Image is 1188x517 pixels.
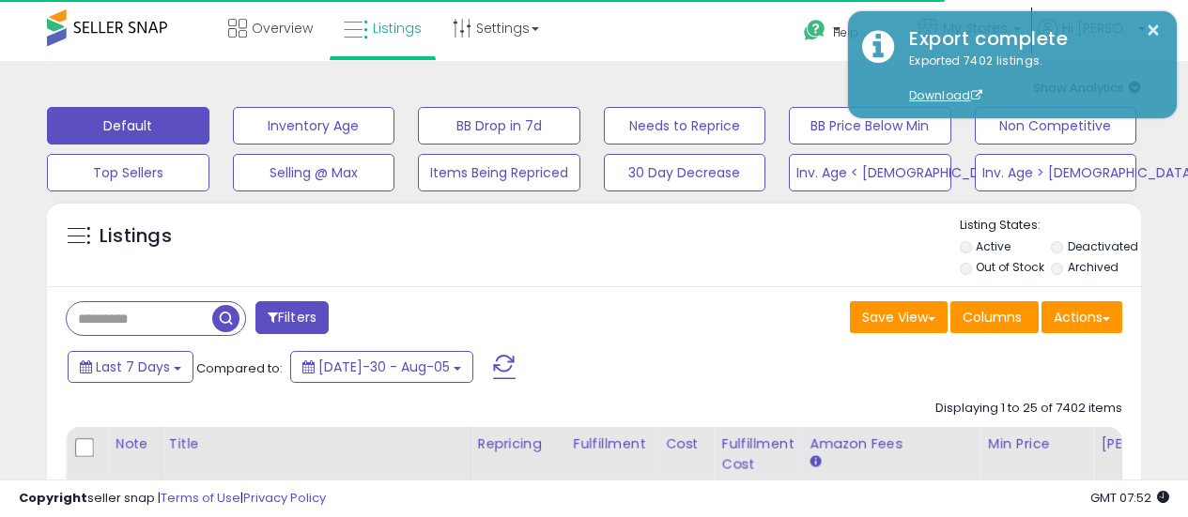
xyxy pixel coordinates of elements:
div: seller snap | | [19,490,326,508]
label: Out of Stock [976,259,1044,275]
a: Help [789,5,902,61]
span: 2025-08-13 07:52 GMT [1090,489,1169,507]
div: Min Price [988,434,1085,454]
button: BB Drop in 7d [418,107,580,144]
button: Save View [850,301,948,333]
div: Title [169,434,462,454]
button: Inv. Age > [DEMOGRAPHIC_DATA] [975,154,1137,191]
button: Inv. Age < [DEMOGRAPHIC_DATA] [789,154,951,191]
div: Note [116,434,153,454]
label: Active [976,238,1011,254]
button: Columns [950,301,1039,333]
label: Deactivated [1068,238,1138,254]
button: Needs to Reprice [604,107,766,144]
div: Amazon Fees [810,434,972,454]
label: Archived [1068,259,1119,275]
div: Exported 7402 listings. [895,53,1163,105]
div: Displaying 1 to 25 of 7402 items [935,400,1122,418]
div: Fulfillment Cost [721,434,794,474]
p: Listing States: [960,217,1141,235]
div: Export complete [895,25,1163,53]
span: Help [833,24,858,40]
button: [DATE]-30 - Aug-05 [290,351,473,383]
span: [DATE]-30 - Aug-05 [318,357,450,376]
button: Filters [255,301,329,334]
button: Top Sellers [47,154,209,191]
button: 30 Day Decrease [604,154,766,191]
strong: Copyright [19,489,87,507]
a: Terms of Use [161,489,240,507]
button: × [1146,19,1161,42]
button: Selling @ Max [233,154,395,191]
button: Items Being Repriced [418,154,580,191]
a: Privacy Policy [243,489,326,507]
div: Fulfillment [573,434,649,454]
button: Last 7 Days [68,351,193,383]
button: Non Competitive [975,107,1137,144]
button: Actions [1041,301,1122,333]
div: Cost [666,434,706,454]
span: Last 7 Days [96,357,170,376]
div: Repricing [478,434,558,454]
button: Inventory Age [233,107,395,144]
button: Default [47,107,209,144]
span: Listings [373,19,422,38]
a: Download [909,87,982,103]
span: Overview [252,19,313,38]
i: Get Help [803,19,826,42]
button: BB Price Below Min [789,107,951,144]
span: Columns [963,308,1022,327]
span: Compared to: [196,359,283,377]
h5: Listings [100,223,172,250]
